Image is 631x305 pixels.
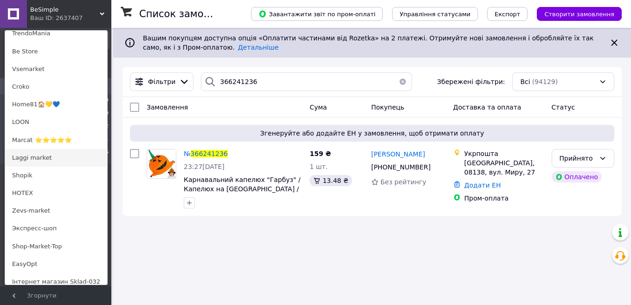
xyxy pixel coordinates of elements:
[238,44,279,51] a: Детальніше
[148,77,175,86] span: Фільтри
[184,150,228,157] a: №366241236
[371,150,425,158] span: [PERSON_NAME]
[5,167,107,184] a: Shopik
[147,149,176,178] img: Фото товару
[139,8,233,19] h1: Список замовлень
[309,150,331,157] span: 159 ₴
[552,104,575,111] span: Статус
[528,10,622,17] a: Створити замовлення
[537,7,622,21] button: Створити замовлення
[495,11,521,18] span: Експорт
[201,72,412,91] input: Пошук за номером замовлення, ПІБ покупця, номером телефону, Email, номером накладної
[392,7,478,21] button: Управління статусами
[30,14,69,22] div: Ваш ID: 2637407
[544,11,614,18] span: Створити замовлення
[251,7,383,21] button: Завантажити звіт по пром-оплаті
[5,25,107,42] a: TrendoMania
[147,104,188,111] span: Замовлення
[464,149,544,158] div: Укрпошта
[399,11,470,18] span: Управління статусами
[191,150,228,157] span: 366241236
[453,104,522,111] span: Доставка та оплата
[5,149,107,167] a: Laggi market
[560,153,595,163] div: Прийнято
[464,182,501,189] a: Додати ЕН
[380,178,426,186] span: Без рейтингу
[134,129,611,138] span: Згенеруйте або додайте ЕН у замовлення, щоб отримати оплату
[309,104,327,111] span: Cума
[5,220,107,237] a: Экспресс-шоп
[371,104,404,111] span: Покупець
[184,150,191,157] span: №
[487,7,528,21] button: Експорт
[184,163,225,170] span: 23:27[DATE]
[5,60,107,78] a: Vsemarket
[5,202,107,220] a: Zevs-market
[5,184,107,202] a: HOTEX
[309,175,352,186] div: 13.48 ₴
[5,131,107,149] a: Marcat ⭐⭐⭐⭐⭐
[437,77,505,86] span: Збережені фільтри:
[309,163,328,170] span: 1 шт.
[143,34,593,51] span: Вашим покупцям доступна опція «Оплатити частинами від Rozetka» на 2 платежі. Отримуйте нові замов...
[5,255,107,273] a: EasyOpt
[393,72,412,91] button: Очистить
[184,176,301,211] a: Карнавальний капелюх "Гарбуз" / Капелюх на [GEOGRAPHIC_DATA] / Костюм на [GEOGRAPHIC_DATA] / Карн...
[371,149,425,159] a: [PERSON_NAME]
[5,113,107,131] a: LOON
[464,158,544,177] div: [GEOGRAPHIC_DATA], 08138, вул. Миру, 27
[464,194,544,203] div: Пром-оплата
[147,149,176,179] a: Фото товару
[371,163,431,171] span: [PHONE_NUMBER]
[552,171,602,182] div: Оплачено
[30,6,100,14] span: BeSimple
[5,78,107,96] a: Croko
[520,77,530,86] span: Всі
[5,43,107,60] a: Be Store
[532,78,558,85] span: (94129)
[5,96,107,113] a: Home81🏠💛💙
[258,10,375,18] span: Завантажити звіт по пром-оплаті
[5,238,107,255] a: Shop-Market-Top
[5,273,107,291] a: Інтернет магазин Sklad-032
